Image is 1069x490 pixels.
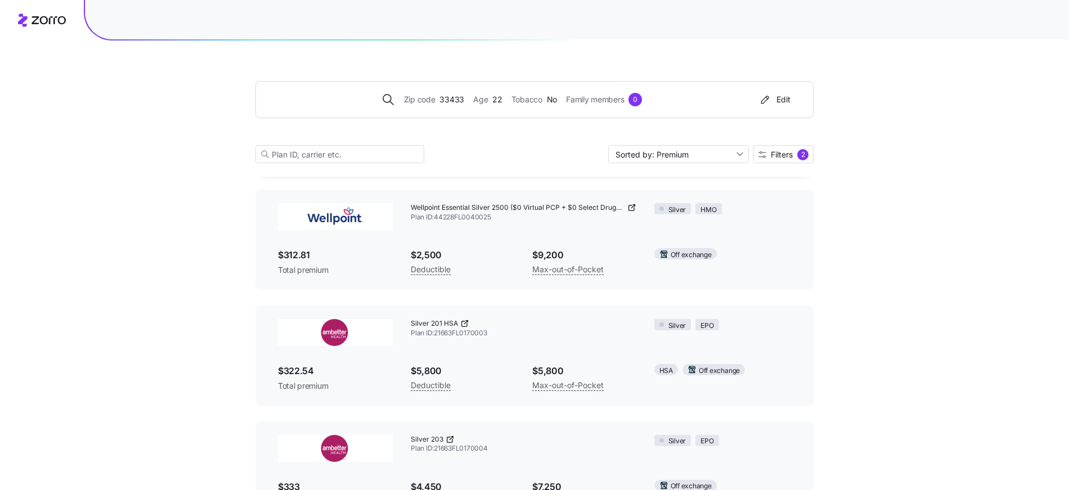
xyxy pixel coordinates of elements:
[753,145,814,163] button: Filters2
[439,93,464,106] span: 33433
[700,205,716,215] span: HMO
[255,145,424,163] input: Plan ID, carrier etc.
[532,364,636,378] span: $5,800
[278,248,393,262] span: $312.81
[278,380,393,392] span: Total premium
[278,364,393,378] span: $322.54
[411,444,636,453] span: Plan ID: 21663FL0170004
[608,145,749,163] input: Sort by
[547,93,557,106] span: No
[411,263,451,276] span: Deductible
[411,329,636,338] span: Plan ID: 21663FL0170003
[671,250,712,260] span: Off exchange
[668,205,686,215] span: Silver
[278,264,393,276] span: Total premium
[278,203,393,230] img: Wellpoint
[628,93,642,106] div: 0
[699,366,740,376] span: Off exchange
[411,379,451,392] span: Deductible
[758,94,790,105] div: Edit
[411,364,514,378] span: $5,800
[700,436,713,447] span: EPO
[278,319,393,346] img: Ambetter
[278,435,393,462] img: Ambetter
[492,93,502,106] span: 22
[797,149,809,160] div: 2
[473,93,488,106] span: Age
[668,321,686,331] span: Silver
[411,248,514,262] span: $2,500
[404,93,435,106] span: Zip code
[411,435,443,444] span: Silver 203
[771,151,793,159] span: Filters
[411,319,458,329] span: Silver 201 HSA
[668,436,686,447] span: Silver
[754,91,795,109] button: Edit
[511,93,542,106] span: Tobacco
[532,248,636,262] span: $9,200
[532,263,604,276] span: Max-out-of-Pocket
[411,213,636,222] span: Plan ID: 44228FL0040025
[532,379,604,392] span: Max-out-of-Pocket
[566,93,624,106] span: Family members
[659,366,673,376] span: HSA
[411,203,625,213] span: Wellpoint Essential Silver 2500 ($0 Virtual PCP + $0 Select Drugs + Incentives)
[700,321,713,331] span: EPO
